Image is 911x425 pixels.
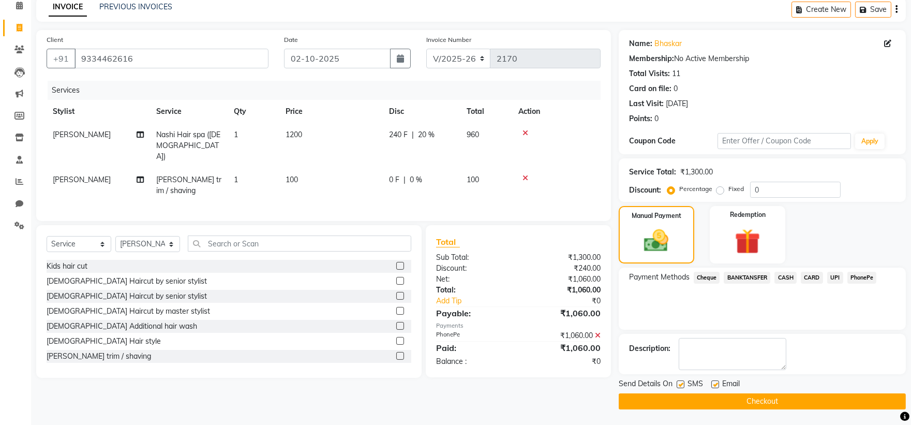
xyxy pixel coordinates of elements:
[629,98,664,109] div: Last Visit:
[47,261,87,272] div: Kids hair cut
[636,227,676,255] img: _cash.svg
[188,236,411,252] input: Search or Scan
[428,296,533,306] a: Add Tip
[467,130,479,139] span: 960
[730,210,766,219] label: Redemption
[694,272,720,284] span: Cheque
[53,130,111,139] span: [PERSON_NAME]
[234,130,238,139] span: 1
[619,378,673,391] span: Send Details On
[284,35,298,45] label: Date
[629,53,895,64] div: No Active Membership
[629,272,690,283] span: Payment Methods
[518,285,608,296] div: ₹1,060.00
[629,68,670,79] div: Total Visits:
[47,35,63,45] label: Client
[467,175,479,184] span: 100
[801,272,823,284] span: CARD
[827,272,843,284] span: UPI
[53,175,111,184] span: [PERSON_NAME]
[722,378,740,391] span: Email
[404,174,406,185] span: |
[518,307,608,319] div: ₹1,060.00
[518,263,608,274] div: ₹240.00
[728,184,744,194] label: Fixed
[518,342,608,354] div: ₹1,060.00
[512,100,601,123] th: Action
[654,38,682,49] a: Bhaskar
[47,100,150,123] th: Stylist
[724,272,770,284] span: BANKTANSFER
[47,351,151,362] div: [PERSON_NAME] trim / shaving
[727,226,768,257] img: _gift.svg
[286,175,298,184] span: 100
[47,336,161,347] div: [DEMOGRAPHIC_DATA] Hair style
[619,393,906,409] button: Checkout
[855,2,891,18] button: Save
[286,130,302,139] span: 1200
[629,136,718,146] div: Coupon Code
[847,272,877,284] span: PhonePe
[718,133,851,149] input: Enter Offer / Coupon Code
[672,68,680,79] div: 11
[412,129,414,140] span: |
[428,285,518,296] div: Total:
[436,237,460,247] span: Total
[410,174,422,185] span: 0 %
[629,113,652,124] div: Points:
[383,100,460,123] th: Disc
[48,81,608,100] div: Services
[428,356,518,367] div: Balance :
[156,130,220,161] span: Nashi Hair spa ([DEMOGRAPHIC_DATA])
[666,98,688,109] div: [DATE]
[533,296,608,306] div: ₹0
[228,100,279,123] th: Qty
[428,274,518,285] div: Net:
[436,321,600,330] div: Payments
[428,330,518,341] div: PhonePe
[279,100,383,123] th: Price
[688,378,703,391] span: SMS
[679,184,712,194] label: Percentage
[47,49,76,68] button: +91
[428,342,518,354] div: Paid:
[47,291,207,302] div: [DEMOGRAPHIC_DATA] Haircut by senior stylist
[629,53,674,64] div: Membership:
[426,35,471,45] label: Invoice Number
[629,185,661,196] div: Discount:
[47,321,197,332] div: [DEMOGRAPHIC_DATA] Additional hair wash
[629,343,670,354] div: Description:
[518,252,608,263] div: ₹1,300.00
[629,83,671,94] div: Card on file:
[389,129,408,140] span: 240 F
[855,134,885,149] button: Apply
[156,175,221,195] span: [PERSON_NAME] trim / shaving
[99,2,172,11] a: PREVIOUS INVOICES
[654,113,659,124] div: 0
[460,100,512,123] th: Total
[47,276,207,287] div: [DEMOGRAPHIC_DATA] Haircut by senior stylist
[428,263,518,274] div: Discount:
[150,100,228,123] th: Service
[428,307,518,319] div: Payable:
[234,175,238,184] span: 1
[674,83,678,94] div: 0
[774,272,797,284] span: CASH
[389,174,399,185] span: 0 F
[680,167,713,178] div: ₹1,300.00
[47,306,210,317] div: [DEMOGRAPHIC_DATA] Haircut by master stylist
[74,49,268,68] input: Search by Name/Mobile/Email/Code
[518,274,608,285] div: ₹1,060.00
[791,2,851,18] button: Create New
[428,252,518,263] div: Sub Total:
[629,38,652,49] div: Name:
[632,211,681,221] label: Manual Payment
[418,129,435,140] span: 20 %
[629,167,676,178] div: Service Total:
[518,356,608,367] div: ₹0
[518,330,608,341] div: ₹1,060.00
